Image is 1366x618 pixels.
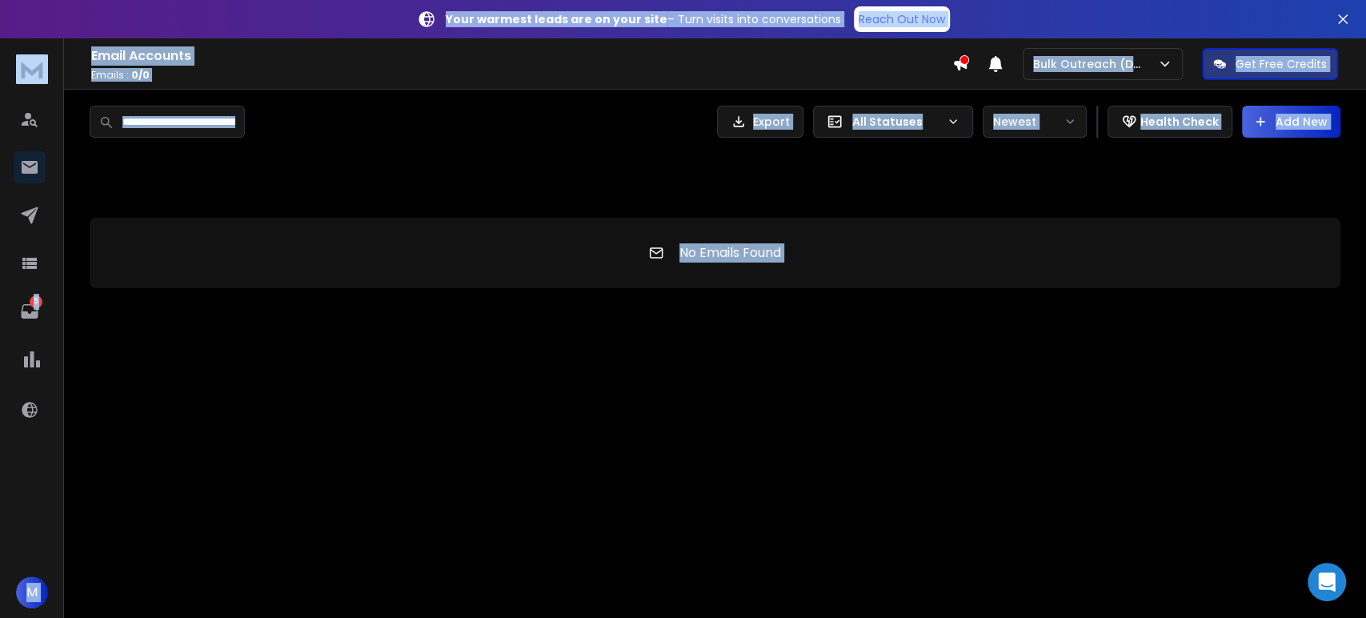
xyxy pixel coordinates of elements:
[852,114,940,130] p: All Statuses
[14,295,46,327] a: 5
[131,68,150,82] span: 0 / 0
[854,6,950,32] a: Reach Out Now
[679,243,781,263] p: No Emails Found
[91,46,952,66] h1: Email Accounts
[16,54,48,84] img: logo
[1140,114,1219,130] p: Health Check
[1108,106,1232,138] button: Health Check
[1202,48,1338,80] button: Get Free Credits
[1236,56,1327,72] p: Get Free Credits
[446,11,841,27] p: – Turn visits into conversations
[16,576,48,608] button: M
[983,106,1087,138] button: Newest
[1308,563,1346,601] div: Open Intercom Messenger
[717,106,803,138] button: Export
[91,69,952,82] p: Emails :
[1033,56,1157,72] p: Bulk Outreach (DWS)
[446,11,667,27] strong: Your warmest leads are on your site
[1242,106,1340,138] button: Add New
[30,295,42,308] p: 5
[859,11,945,27] p: Reach Out Now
